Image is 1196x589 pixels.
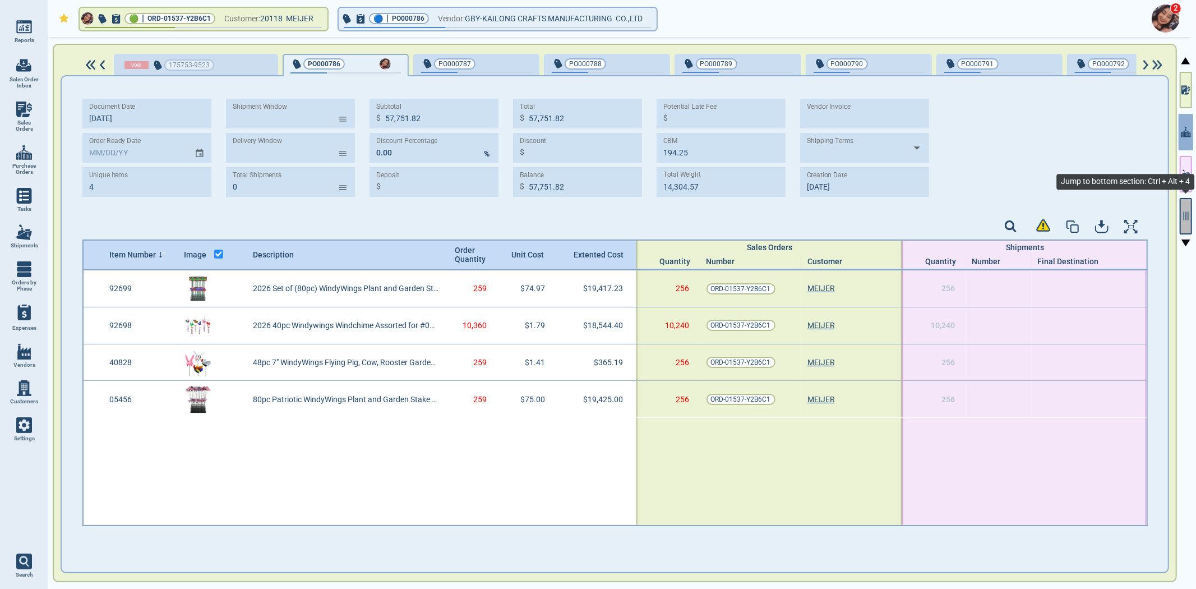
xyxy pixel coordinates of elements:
[376,137,438,145] label: Discount Percentage
[520,181,524,192] p: $
[1170,3,1181,14] span: 2
[520,146,524,158] p: $
[926,257,961,266] span: Quantity
[807,257,842,266] span: Customer
[972,257,1001,266] span: Number
[438,58,471,70] span: PO000787
[706,394,775,405] a: ORD-01537-Y2B6C1
[676,284,690,293] span: 256
[562,381,636,417] div: $19,425.00
[711,394,771,405] span: ORD-01537-Y2B6C1
[562,344,636,381] div: $365.19
[463,321,487,330] span: 10,360
[1141,60,1151,70] img: ArrowIcon
[663,171,701,179] label: Total Weight
[9,163,39,176] span: Purchase Orders
[253,395,439,404] span: 80pc Patriotic WindyWings Plant and Garden Stake Asst
[184,311,212,339] img: 92698Img
[103,381,178,417] div: 05456
[942,358,955,367] span: 256
[89,137,141,145] label: Order Ready Date
[16,261,32,277] img: menu_icon
[253,321,439,330] span: 2026 40pc Windywings Windchime Assorted for #01561 or #01570 Display
[700,58,733,70] span: PO000789
[16,417,32,433] img: menu_icon
[109,250,156,259] span: Item Number
[224,12,260,26] span: Customer:
[574,250,621,259] span: Extented Cost
[184,275,212,303] img: 92699Img
[706,257,735,266] span: Number
[376,181,381,192] p: $
[807,284,835,293] a: MEIJER
[931,321,955,330] span: 10,240
[376,112,381,124] p: $
[233,137,282,145] label: Delivery Window
[1006,243,1044,252] span: Shipments
[373,15,383,22] span: 🔵
[569,58,602,70] span: PO000788
[190,138,211,158] button: Choose date
[942,284,955,293] span: 256
[465,12,643,26] span: GBY-KAILONG CRAFTS MANUFACTURING CO.,LTD
[16,188,32,204] img: menu_icon
[520,395,545,404] span: $75.00
[14,435,35,442] span: Settings
[663,112,668,124] p: $
[147,13,211,24] span: ORD-01537-Y2B6C1
[520,112,524,124] p: $
[660,257,695,266] span: Quantity
[103,344,178,381] div: 40828
[129,15,138,22] span: 🟢
[676,358,690,367] span: 256
[473,284,487,293] span: 259
[1038,257,1099,266] span: Final Destination
[308,58,340,70] span: PO000786
[438,12,465,26] span: Vendor:
[807,171,847,180] label: Creation Date
[82,99,205,128] input: MM/DD/YY
[233,103,287,111] label: Shipment Window
[807,103,851,111] label: Vendor Invoice
[376,171,399,180] label: Deposit
[17,206,31,213] span: Tasks
[9,76,39,89] span: Sales Order Inbox
[525,358,545,367] span: $1.41
[184,250,206,259] span: Image
[666,321,690,330] span: 10,240
[10,398,38,405] span: Customers
[11,242,38,249] span: Shipments
[1152,4,1180,33] img: Avatar
[9,279,39,292] span: Orders by Phase
[520,103,535,111] label: Total
[525,321,545,330] span: $1.79
[520,171,544,180] label: Balance
[711,283,771,294] span: ORD-01537-Y2B6C1
[16,344,32,360] img: menu_icon
[562,270,636,307] div: $19,417.23
[253,284,439,293] span: 2026 Set of (80pc) WindyWings Plant and Garden Stake Assortment in #1121 Metal Display
[16,380,32,396] img: menu_icon
[807,137,853,145] label: Shipping Terms
[84,60,98,70] img: DoubleArrowIcon
[82,133,186,163] input: MM/DD/YY
[16,102,32,117] img: menu_icon
[184,348,212,376] img: 40828Img
[676,395,690,404] span: 256
[89,103,136,111] label: Document Date
[184,385,212,413] img: 05456Img
[339,8,657,30] button: 🔵|PO000786Vendor:GBY-KAILONG CRAFTS MANUFACTURING CO.,LTD
[386,13,389,24] span: |
[831,58,863,70] span: PO000790
[473,358,487,367] span: 259
[663,137,678,145] label: CBM
[392,13,424,24] span: PO000786
[1092,58,1125,70] span: PO000792
[807,321,835,330] a: MEIJER
[16,145,32,160] img: menu_icon
[142,13,144,24] span: |
[103,307,178,344] div: 92698
[380,58,391,70] img: Avatar
[473,395,487,404] span: 259
[376,103,401,111] label: Subtotal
